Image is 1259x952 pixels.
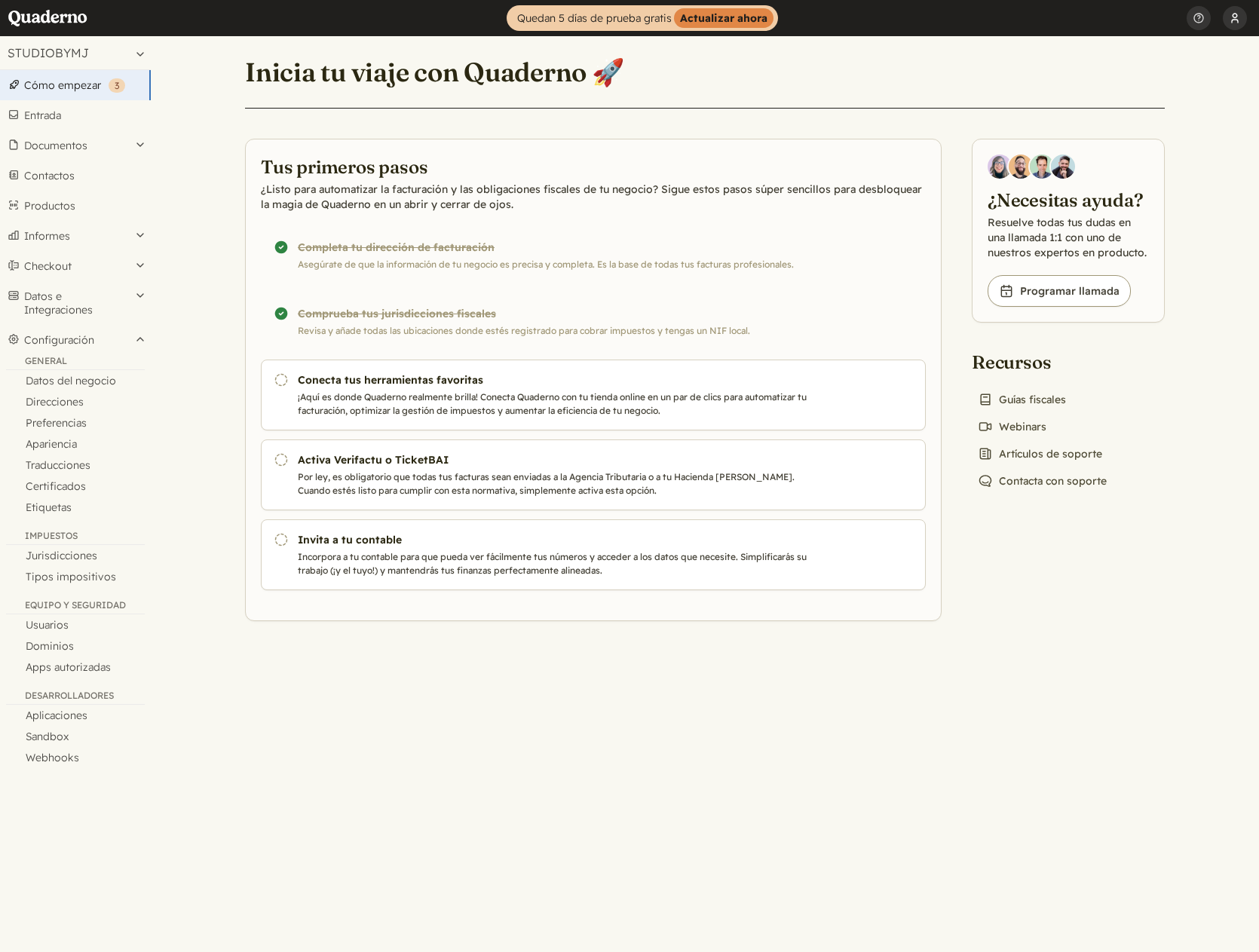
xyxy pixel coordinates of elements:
[298,390,812,418] p: ¡Aquí es donde Quaderno realmente brilla! Conecta Quaderno con tu tienda online en un par de clic...
[988,215,1149,260] p: Resuelve todas tus dudas en una llamada 1:1 con uno de nuestros expertos en producto.
[245,56,624,89] h1: Inicia tu viaje con Quaderno 🚀
[115,80,119,91] span: 3
[298,470,812,497] p: Por ley, es obligatorio que todas tus facturas sean enviadas a la Agencia Tributaria o a tu Hacie...
[1030,155,1054,179] img: Ivo Oltmans, Business Developer at Quaderno
[507,5,778,31] a: Quedan 5 días de prueba gratisActualizar ahora
[988,188,1149,212] h2: ¿Necesitas ayuda?
[988,155,1012,179] img: Diana Carrasco, Account Executive at Quaderno
[6,690,145,705] div: Desarrolladores
[298,372,812,387] h3: Conecta tus herramientas favoritas
[6,599,145,614] div: Equipo y seguridad
[298,452,812,467] h3: Activa Verifactu o TicketBAI
[6,355,145,370] div: General
[261,155,926,179] h2: Tus primeros pasos
[261,439,926,510] a: Activa Verifactu o TicketBAI Por ley, es obligatorio que todas tus facturas sean enviadas a la Ag...
[972,389,1072,410] a: Guías fiscales
[1051,155,1075,179] img: Javier Rubio, DevRel at Quaderno
[298,550,812,577] p: Incorpora a tu contable para que pueda ver fácilmente tus números y acceder a los datos que neces...
[972,443,1108,464] a: Artículos de soporte
[972,416,1052,437] a: Webinars
[261,360,926,430] a: Conecta tus herramientas favoritas ¡Aquí es donde Quaderno realmente brilla! Conecta Quaderno con...
[261,182,926,212] p: ¿Listo para automatizar la facturación y las obligaciones fiscales de tu negocio? Sigue estos pas...
[972,350,1113,374] h2: Recursos
[6,530,145,545] div: Impuestos
[1009,155,1033,179] img: Jairo Fumero, Account Executive at Quaderno
[298,532,812,547] h3: Invita a tu contable
[261,519,926,590] a: Invita a tu contable Incorpora a tu contable para que pueda ver fácilmente tus números y acceder ...
[674,8,773,28] strong: Actualizar ahora
[972,470,1113,491] a: Contacta con soporte
[988,275,1131,307] a: Programar llamada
